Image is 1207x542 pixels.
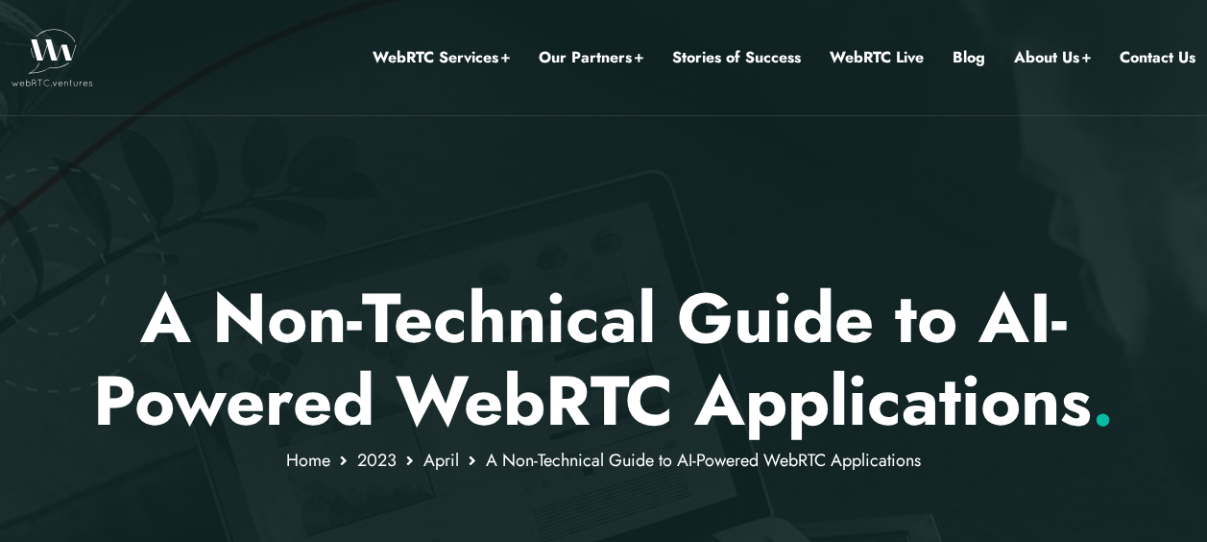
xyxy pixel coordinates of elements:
[1092,351,1114,451] span: .
[1120,45,1195,70] a: Contact Us
[672,45,801,70] a: Stories of Success
[539,45,643,70] a: Our Partners
[953,45,985,70] a: Blog
[1014,45,1091,70] a: About Us
[423,448,459,473] a: April
[830,45,924,70] a: WebRTC Live
[41,277,1166,443] p: A Non-Technical Guide to AI-Powered WebRTC Applications
[373,45,510,70] a: WebRTC Services
[286,448,330,473] a: Home
[12,29,93,86] img: WebRTC.ventures
[357,448,397,473] a: 2023
[486,448,921,473] span: A Non-Technical Guide to AI-Powered WebRTC Applications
